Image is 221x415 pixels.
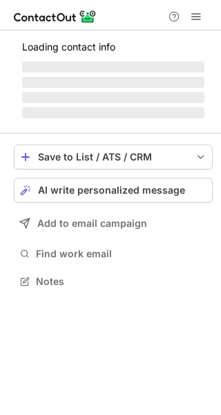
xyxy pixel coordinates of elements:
img: ContactOut v5.3.10 [14,8,97,25]
button: Notes [14,272,213,291]
button: AI write personalized message [14,178,213,203]
span: Add to email campaign [37,218,147,229]
p: Loading contact info [22,41,204,53]
div: Save to List / ATS / CRM [38,151,189,163]
span: ‌ [22,62,204,73]
span: ‌ [22,77,204,88]
span: ‌ [22,92,204,103]
span: ‌ [22,107,204,118]
span: Notes [36,275,207,288]
button: save-profile-one-click [14,145,213,169]
button: Add to email campaign [14,211,213,236]
button: Find work email [14,244,213,264]
span: AI write personalized message [38,185,185,196]
span: Find work email [36,248,207,260]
